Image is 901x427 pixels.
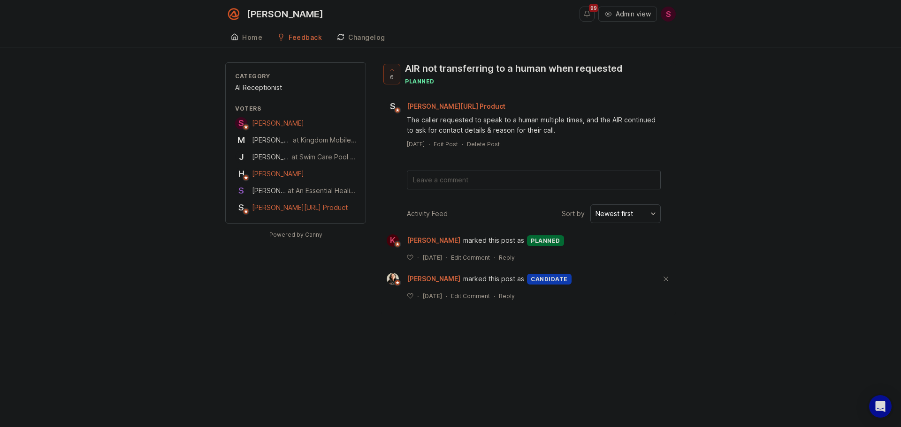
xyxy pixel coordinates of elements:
[293,135,356,145] div: at Kingdom Mobile Notary
[407,115,661,135] div: The caller requested to speak to a human multiple times, and the AIR continued to ask for contact...
[331,28,391,47] a: Changelog
[467,140,500,148] div: Delete Post
[417,292,419,300] div: ·
[499,254,515,262] div: Reply
[235,151,247,163] div: J
[235,168,304,180] a: H[PERSON_NAME]
[235,185,356,197] a: S[PERSON_NAME]at An Essential Healing Touch llc
[243,208,250,215] img: member badge
[252,136,304,144] span: [PERSON_NAME]
[235,117,304,129] a: S[PERSON_NAME]
[387,100,399,112] div: S
[407,274,460,284] span: [PERSON_NAME]
[268,229,324,240] a: Powered by Canny
[381,234,463,247] a: K[PERSON_NAME]
[434,140,458,148] div: Edit Post
[387,234,399,247] div: K
[463,235,524,246] span: marked this post as
[394,241,401,248] img: member badge
[394,279,401,286] img: member badge
[451,292,490,300] div: Edit Comment
[272,28,328,47] a: Feedback
[422,254,442,261] time: [DATE]
[225,28,268,47] a: Home
[527,235,564,246] div: planned
[235,134,247,146] div: M
[417,254,419,262] div: ·
[580,7,595,22] button: Notifications
[243,174,250,181] img: member badge
[407,209,448,219] div: Activity Feed
[407,141,425,148] time: [DATE]
[616,9,651,19] span: Admin view
[446,254,447,262] div: ·
[289,34,322,41] div: Feedback
[252,119,304,127] span: [PERSON_NAME]
[288,186,356,196] div: at An Essential Healing Touch llc
[661,7,676,22] button: S
[394,107,401,114] img: member badge
[387,273,399,285] img: Ysabelle Eugenio
[381,273,463,285] a: Ysabelle Eugenio[PERSON_NAME]
[235,72,356,80] div: Category
[405,62,622,75] div: AIR not transferring to a human when requested
[235,105,356,112] div: Voters
[463,274,524,284] span: marked this post as
[242,34,262,41] div: Home
[407,235,460,246] span: [PERSON_NAME]
[235,151,356,163] a: J[PERSON_NAME]at Swim Care Pool Services
[390,73,394,81] span: 6
[562,209,585,219] span: Sort by
[235,202,348,214] a: S[PERSON_NAME][URL] Product
[494,292,495,300] div: ·
[462,140,463,148] div: ·
[252,153,304,161] span: [PERSON_NAME]
[235,202,247,214] div: S
[451,254,490,262] div: Edit Comment
[405,77,622,85] div: planned
[422,292,442,300] time: [DATE]
[666,8,671,20] span: S
[589,4,598,12] span: 99
[252,187,304,195] span: [PERSON_NAME]
[348,34,385,41] div: Changelog
[291,152,356,162] div: at Swim Care Pool Services
[235,134,356,146] a: M[PERSON_NAME]at Kingdom Mobile Notary
[598,7,657,22] button: Admin view
[446,292,447,300] div: ·
[235,185,247,197] div: S
[407,140,425,148] a: [DATE]
[499,292,515,300] div: Reply
[247,9,323,19] div: [PERSON_NAME]
[383,64,400,84] button: 6
[494,254,495,262] div: ·
[596,209,633,219] div: Newest first
[407,102,505,110] span: [PERSON_NAME][URL] Product
[527,274,572,285] div: candidate
[235,117,247,129] div: S
[252,203,348,211] span: [PERSON_NAME][URL] Product
[869,395,892,418] div: Open Intercom Messenger
[235,82,356,93] div: AI Receptionist
[225,6,242,22] img: Smith.ai logo
[428,140,430,148] div: ·
[243,124,250,131] img: member badge
[252,170,304,178] span: [PERSON_NAME]
[381,100,513,112] a: S[PERSON_NAME][URL] Product
[235,168,247,180] div: H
